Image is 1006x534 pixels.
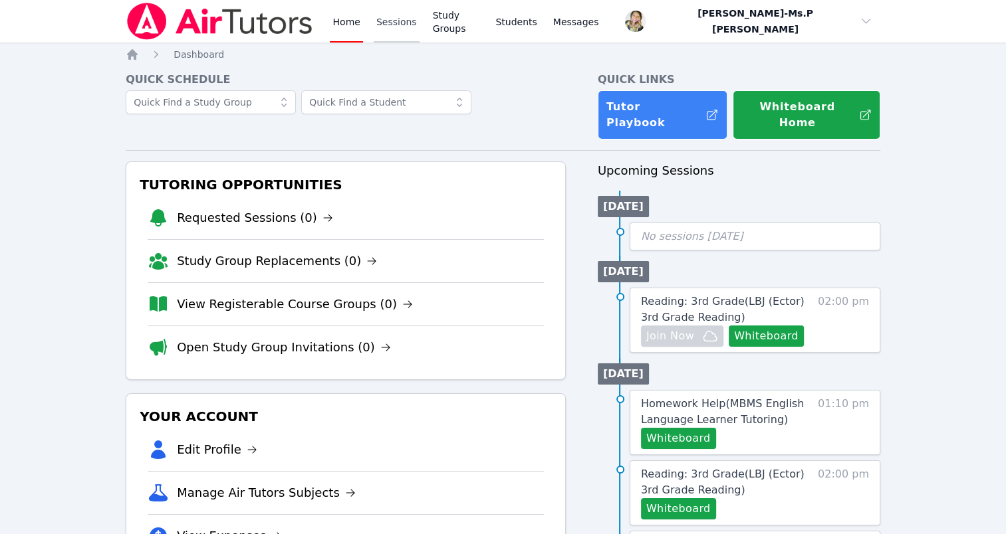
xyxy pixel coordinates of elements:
[174,48,224,61] a: Dashboard
[126,90,296,114] input: Quick Find a Study Group
[818,466,869,519] span: 02:00 pm
[126,3,314,40] img: Air Tutors
[729,325,804,347] button: Whiteboard
[641,295,805,323] span: Reading: 3rd Grade ( LBJ (Ector) 3rd Grade Reading )
[174,49,224,60] span: Dashboard
[177,209,333,227] a: Requested Sessions (0)
[641,428,716,449] button: Whiteboard
[553,15,599,29] span: Messages
[641,230,743,242] span: No sessions [DATE]
[177,440,257,459] a: Edit Profile
[137,404,555,428] h3: Your Account
[598,363,649,385] li: [DATE]
[598,90,727,139] a: Tutor Playbook
[641,468,805,496] span: Reading: 3rd Grade ( LBJ (Ector) 3rd Grade Reading )
[641,396,812,428] a: Homework Help(MBMS English Language Learner Tutoring)
[177,295,413,313] a: View Registerable Course Groups (0)
[177,338,391,357] a: Open Study Group Invitations (0)
[598,161,880,180] h3: Upcoming Sessions
[733,90,880,139] button: Whiteboard Home
[301,90,471,114] input: Quick Find a Student
[641,498,716,519] button: Whiteboard
[137,173,555,197] h3: Tutoring Opportunities
[818,396,869,449] span: 01:10 pm
[598,261,649,282] li: [DATE]
[646,328,694,344] span: Join Now
[641,397,804,426] span: Homework Help ( MBMS English Language Learner Tutoring )
[641,294,812,325] a: Reading: 3rd Grade(LBJ (Ector) 3rd Grade Reading)
[177,484,356,502] a: Manage Air Tutors Subjects
[818,294,869,347] span: 02:00 pm
[641,325,723,347] button: Join Now
[598,196,649,217] li: [DATE]
[641,466,812,498] a: Reading: 3rd Grade(LBJ (Ector) 3rd Grade Reading)
[598,72,880,88] h4: Quick Links
[126,48,880,61] nav: Breadcrumb
[126,72,566,88] h4: Quick Schedule
[177,252,377,270] a: Study Group Replacements (0)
